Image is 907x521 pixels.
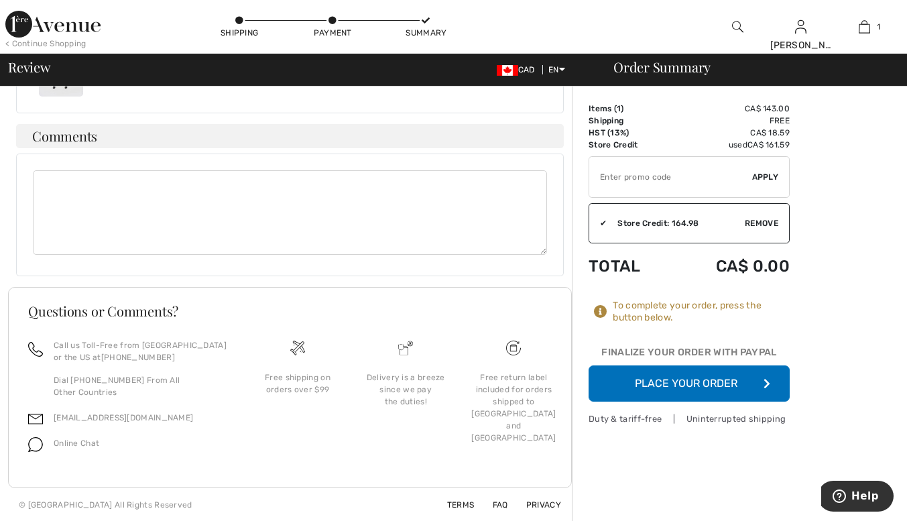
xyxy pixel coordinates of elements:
[589,345,790,365] div: Finalize Your Order with PayPal
[589,157,752,197] input: Promo code
[19,499,192,511] div: © [GEOGRAPHIC_DATA] All Rights Reserved
[506,341,521,355] img: Free shipping on orders over $99
[101,353,175,362] a: [PHONE_NUMBER]
[5,38,86,50] div: < Continue Shopping
[431,500,475,510] a: Terms
[28,342,43,357] img: call
[219,27,259,39] div: Shipping
[672,243,790,289] td: CA$ 0.00
[589,412,790,425] div: Duty & tariff-free | Uninterrupted shipping
[28,437,43,452] img: chat
[795,19,806,35] img: My Info
[821,481,894,514] iframe: Opens a widget where you can find more information
[497,65,518,76] img: Canadian Dollar
[752,171,779,183] span: Apply
[54,439,99,448] span: Online Chat
[363,371,449,408] div: Delivery is a breeze since we pay the duties!
[510,500,561,510] a: Privacy
[471,371,557,444] div: Free return label included for orders shipped to [GEOGRAPHIC_DATA] and [GEOGRAPHIC_DATA]
[795,20,806,33] a: Sign In
[672,115,790,127] td: Free
[5,11,101,38] img: 1ère Avenue
[477,500,508,510] a: FAQ
[745,217,778,229] span: Remove
[617,104,621,113] span: 1
[732,19,743,35] img: search the website
[589,217,607,229] div: ✔
[672,127,790,139] td: CA$ 18.59
[589,103,672,115] td: Items ( )
[33,170,547,255] textarea: Comments
[589,115,672,127] td: Shipping
[672,139,790,151] td: used
[672,103,790,115] td: CA$ 143.00
[859,19,870,35] img: My Bag
[8,60,50,74] span: Review
[28,304,552,318] h3: Questions or Comments?
[398,341,413,355] img: Delivery is a breeze since we pay the duties!
[497,65,540,74] span: CAD
[833,19,896,35] a: 1
[312,27,353,39] div: Payment
[613,300,790,324] div: To complete your order, press the button below.
[16,124,564,148] h4: Comments
[54,339,227,363] p: Call us Toll-Free from [GEOGRAPHIC_DATA] or the US at
[54,374,227,398] p: Dial [PHONE_NUMBER] From All Other Countries
[747,140,790,150] span: CA$ 161.59
[548,65,565,74] span: EN
[770,38,833,52] div: [PERSON_NAME]
[597,60,899,74] div: Order Summary
[54,413,193,422] a: [EMAIL_ADDRESS][DOMAIN_NAME]
[607,217,745,229] div: Store Credit: 164.98
[589,139,672,151] td: Store Credit
[589,127,672,139] td: HST (13%)
[589,243,672,289] td: Total
[406,27,446,39] div: Summary
[589,365,790,402] button: Place Your Order
[28,412,43,426] img: email
[290,341,305,355] img: Free shipping on orders over $99
[877,21,880,33] span: 1
[254,371,341,396] div: Free shipping on orders over $99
